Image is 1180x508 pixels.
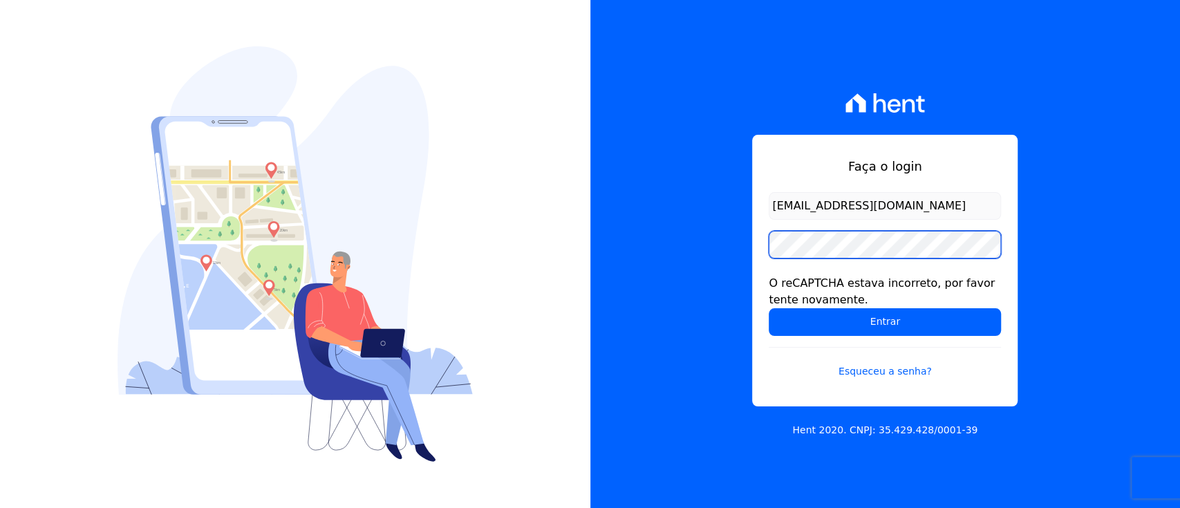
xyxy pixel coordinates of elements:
[769,347,1001,379] a: Esqueceu a senha?
[769,157,1001,176] h1: Faça o login
[118,46,473,462] img: Login
[769,275,1001,308] div: O reCAPTCHA estava incorreto, por favor tente novamente.
[769,192,1001,220] input: Email
[769,308,1001,336] input: Entrar
[792,423,977,438] p: Hent 2020. CNPJ: 35.429.428/0001-39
